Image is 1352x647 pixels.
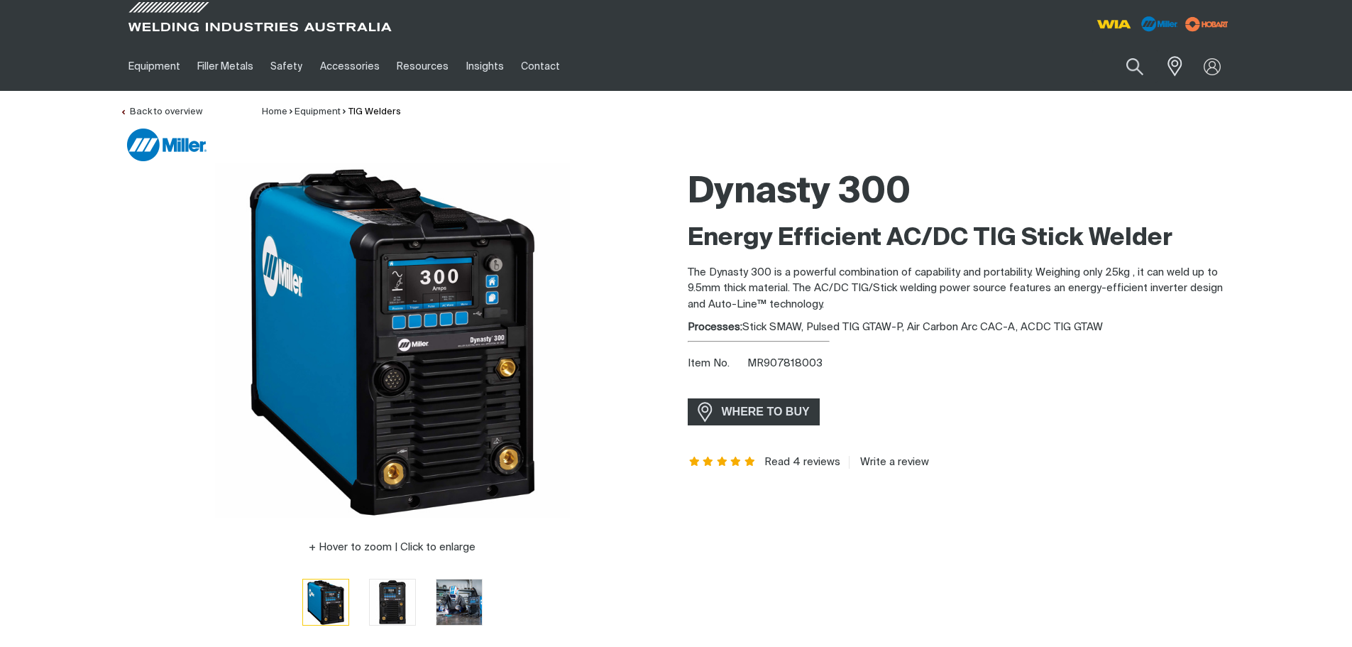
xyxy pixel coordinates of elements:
span: Item No. [688,356,745,372]
a: TIG Welders [348,107,401,116]
img: Dynasty 300 [370,580,415,625]
img: Dynasty 300 [303,580,348,625]
a: Home [262,107,287,116]
a: Equipment [120,42,189,91]
nav: Breadcrumb [262,105,401,119]
button: Hover to zoom | Click to enlarge [300,539,484,556]
button: Go to slide 1 [302,579,349,626]
img: Dynasty 300 [215,163,570,518]
a: Insights [457,42,512,91]
a: Write a review [849,456,929,469]
button: Search products [1111,50,1159,83]
div: Stick SMAW, Pulsed TIG GTAW-P, Air Carbon Arc CAC-A, ACDC TIG GTAW [688,320,1233,336]
a: Read 4 reviews [764,456,840,469]
a: Equipment [295,107,341,116]
span: MR907818003 [747,358,823,369]
a: WHERE TO BUY [688,398,820,425]
a: Filler Metals [189,42,262,91]
a: Safety [262,42,311,91]
strong: Processes: [688,322,742,332]
button: Go to slide 2 [369,579,416,626]
nav: Main [120,42,955,91]
h1: Dynasty 300 [688,170,1233,216]
a: Contact [512,42,568,91]
img: Dynasty 300 [436,580,482,625]
h2: Energy Efficient AC/DC TIG Stick Welder [688,223,1233,254]
img: Miller [127,129,207,161]
input: Product name or item number... [1092,50,1158,83]
button: Go to slide 3 [436,579,483,626]
a: Back to overview of TIG Welders [120,107,202,116]
a: Accessories [312,42,388,91]
a: Resources [388,42,457,91]
span: Rating: 5 [688,457,757,467]
span: WHERE TO BUY [713,401,819,423]
p: The Dynasty 300 is a powerful combination of capability and portability. Weighing only 25kg , it ... [688,265,1233,313]
img: miller [1181,13,1233,35]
